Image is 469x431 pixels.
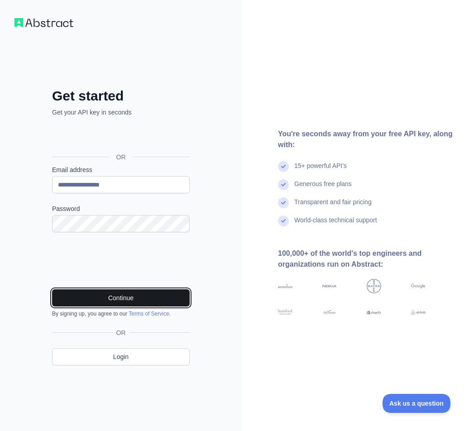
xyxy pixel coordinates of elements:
p: Get your API key in seconds [52,108,190,117]
span: OR [113,328,129,337]
a: Login [52,348,190,365]
img: check mark [278,215,289,226]
img: accenture [278,279,292,293]
img: google [411,279,426,293]
iframe: reCAPTCHA [52,243,190,278]
div: 15+ powerful API's [294,161,347,179]
iframe: Toggle Customer Support [383,394,451,413]
a: Terms of Service [129,311,169,317]
img: nokia [322,279,337,293]
label: Email address [52,165,190,174]
img: check mark [278,179,289,190]
img: airbnb [411,309,426,316]
button: Continue [52,289,190,306]
div: By signing up, you agree to our . [52,310,190,317]
label: Password [52,204,190,213]
img: check mark [278,161,289,172]
span: OR [109,153,133,162]
div: You're seconds away from your free API key, along with: [278,129,455,150]
img: bayer [367,279,381,293]
img: payoneer [322,309,337,316]
iframe: Nút Đăng nhập bằng Google [48,127,192,147]
img: check mark [278,197,289,208]
img: stanford university [278,309,292,316]
div: Transparent and fair pricing [294,197,372,215]
img: Workflow [14,18,73,27]
div: 100,000+ of the world's top engineers and organizations run on Abstract: [278,248,455,270]
div: World-class technical support [294,215,377,234]
div: Generous free plans [294,179,352,197]
h2: Get started [52,88,190,104]
img: shopify [367,309,381,316]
